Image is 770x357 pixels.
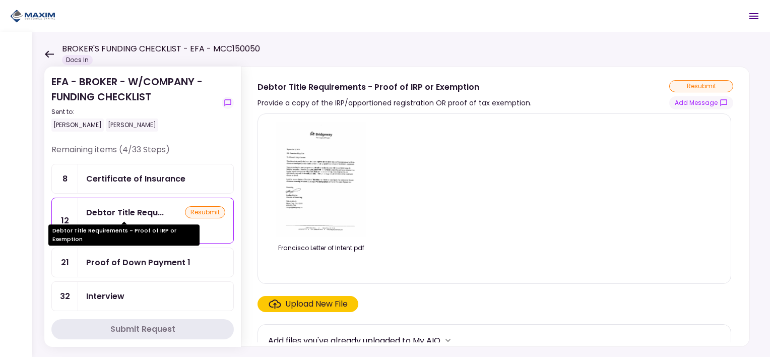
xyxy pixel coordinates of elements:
h1: BROKER'S FUNDING CHECKLIST - EFA - MCC150050 [62,43,260,55]
div: 21 [52,248,78,277]
div: resubmit [185,206,225,218]
div: Francisco Letter of Intent.pdf [268,244,374,253]
div: Debtor Title Requirements - Proof of IRP or Exemption [48,224,200,246]
div: 32 [52,282,78,311]
div: Docs In [62,55,93,65]
a: 8Certificate of Insurance [51,164,234,194]
div: Remaining items (4/33 Steps) [51,144,234,164]
div: 12 [52,198,78,243]
a: 32Interview [51,281,234,311]
img: Partner icon [10,9,55,24]
div: Proof of Down Payment 1 [86,256,190,269]
button: Submit Request [51,319,234,339]
div: [PERSON_NAME] [51,118,104,132]
div: Debtor Title Requirements - Proof of IRP or Exemption [258,81,532,93]
button: show-messages [222,97,234,109]
div: Interview [86,290,124,303]
div: Sent to: [51,107,218,116]
div: Add files you've already uploaded to My AIO [268,334,440,347]
div: Upload New File [285,298,348,310]
div: Submit Request [110,323,175,335]
div: Debtor Title Requirements - Proof of IRP or ExemptionProvide a copy of the IRP/apportioned regist... [241,67,750,347]
button: Open menu [742,4,766,28]
div: Provide a copy of the IRP/apportioned registration OR proof of tax exemption. [258,97,532,109]
button: more [440,333,456,348]
div: resubmit [669,80,733,92]
div: Debtor Title Requirements - Proof of IRP or Exemption [86,206,164,219]
div: EFA - BROKER - W/COMPANY - FUNDING CHECKLIST [51,74,218,132]
a: 12Debtor Title Requirements - Proof of IRP or ExemptionresubmitYour file has been rejected [51,198,234,244]
div: [PERSON_NAME] [106,118,158,132]
div: 8 [52,164,78,193]
a: 21Proof of Down Payment 1 [51,248,234,277]
div: Certificate of Insurance [86,172,185,185]
span: Click here to upload the required document [258,296,358,312]
button: show-messages [669,96,733,109]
